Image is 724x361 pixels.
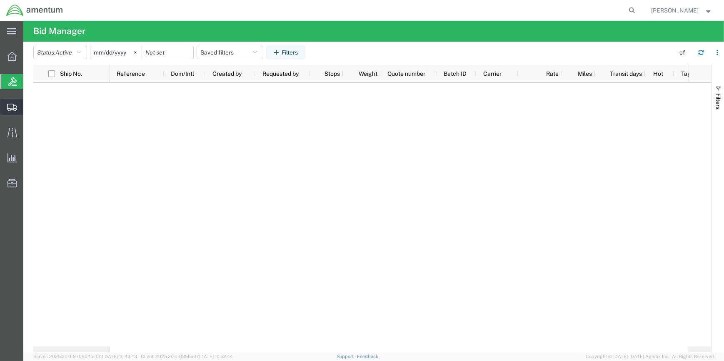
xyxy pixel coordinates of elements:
[33,354,137,359] span: Server: 2025.20.0-970904bc0f3
[6,4,63,17] img: logo
[142,46,193,59] input: Not set
[677,48,692,57] div: - of -
[651,5,713,15] button: [PERSON_NAME]
[117,70,145,77] span: Reference
[199,354,233,359] span: [DATE] 10:52:44
[715,93,722,110] span: Filters
[60,70,82,77] span: Ship No.
[171,70,194,77] span: Dom/Intl
[317,70,340,77] span: Stops
[483,70,502,77] span: Carrier
[212,70,242,77] span: Created by
[357,354,378,359] a: Feedback
[525,70,559,77] span: Rate
[55,49,72,56] span: Active
[569,70,592,77] span: Miles
[103,354,137,359] span: [DATE] 10:43:43
[197,46,263,59] button: Saved filters
[350,70,377,77] span: Weight
[33,21,85,42] h4: Bid Manager
[262,70,299,77] span: Requested by
[90,46,142,59] input: Not set
[387,70,425,77] span: Quote number
[337,354,357,359] a: Support
[602,70,642,77] span: Transit days
[266,46,305,59] button: Filters
[652,6,699,15] span: Donald Frederiksen
[444,70,467,77] span: Batch ID
[33,46,87,59] button: Status:Active
[141,354,233,359] span: Client: 2025.20.0-035ba07
[653,70,663,77] span: Hot
[586,353,714,360] span: Copyright © [DATE]-[DATE] Agistix Inc., All Rights Reserved
[681,70,691,77] span: Tag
